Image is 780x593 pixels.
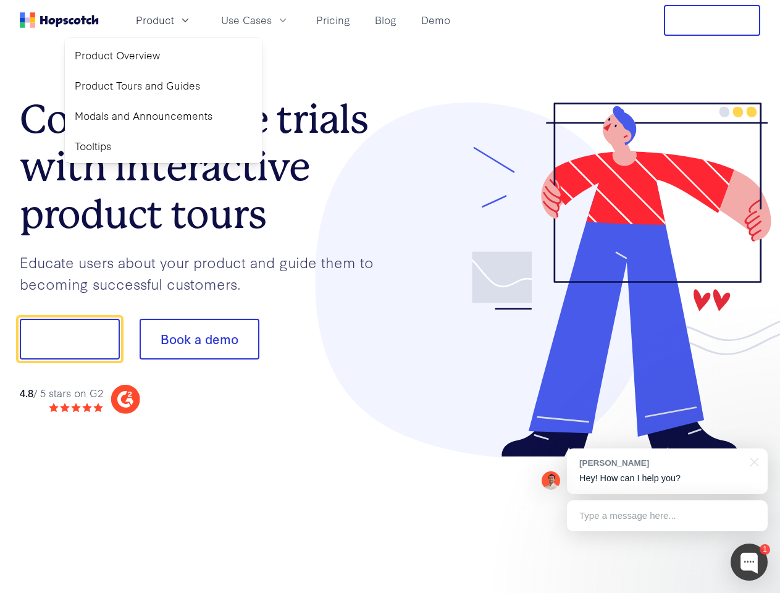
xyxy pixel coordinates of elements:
[20,385,103,401] div: / 5 stars on G2
[542,471,560,490] img: Mark Spera
[20,385,33,400] strong: 4.8
[20,96,390,238] h1: Convert more trials with interactive product tours
[760,544,770,555] div: 1
[140,319,259,360] button: Book a demo
[20,319,120,360] button: Show me!
[579,472,755,485] p: Hey! How can I help you?
[214,10,296,30] button: Use Cases
[136,12,174,28] span: Product
[567,500,768,531] div: Type a message here...
[20,12,99,28] a: Home
[416,10,455,30] a: Demo
[221,12,272,28] span: Use Cases
[70,73,258,98] a: Product Tours and Guides
[70,103,258,128] a: Modals and Announcements
[370,10,401,30] a: Blog
[20,251,390,294] p: Educate users about your product and guide them to becoming successful customers.
[70,43,258,68] a: Product Overview
[311,10,355,30] a: Pricing
[664,5,760,36] button: Free Trial
[579,457,743,469] div: [PERSON_NAME]
[128,10,199,30] button: Product
[70,133,258,159] a: Tooltips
